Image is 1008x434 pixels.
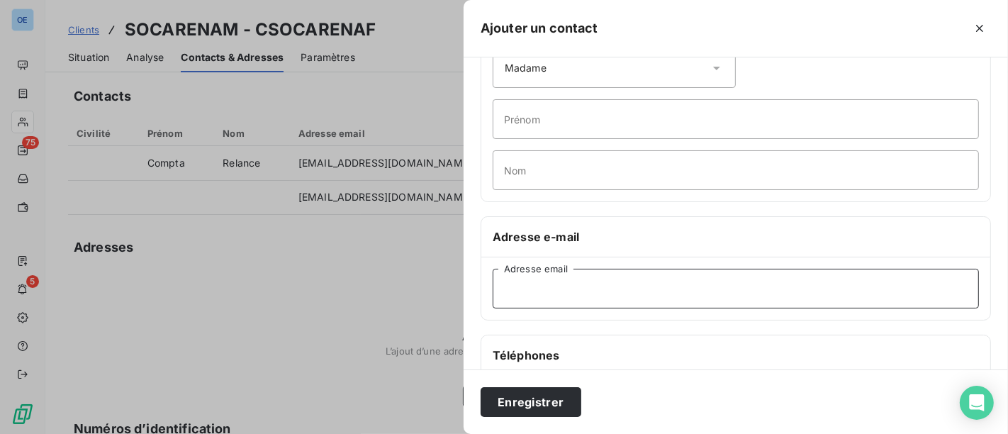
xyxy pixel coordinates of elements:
[493,99,979,139] input: placeholder
[493,347,979,364] h6: Téléphones
[493,269,979,308] input: placeholder
[493,228,979,245] h6: Adresse e-mail
[505,61,547,75] span: Madame
[481,18,598,38] h5: Ajouter un contact
[960,386,994,420] div: Open Intercom Messenger
[481,387,581,417] button: Enregistrer
[493,150,979,190] input: placeholder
